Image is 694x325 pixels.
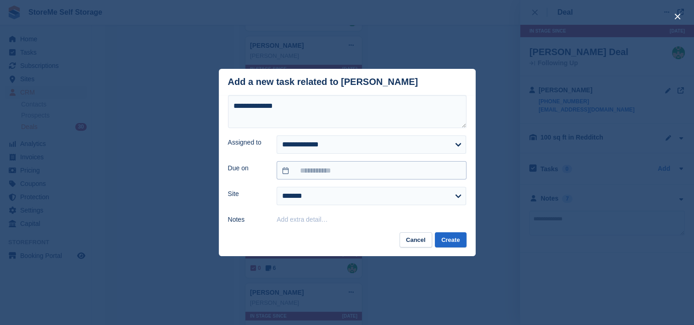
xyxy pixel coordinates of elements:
[400,232,432,247] button: Cancel
[228,163,266,173] label: Due on
[228,77,418,87] div: Add a new task related to [PERSON_NAME]
[228,138,266,147] label: Assigned to
[277,216,328,223] button: Add extra detail…
[228,189,266,199] label: Site
[435,232,466,247] button: Create
[670,9,685,24] button: close
[228,215,266,224] label: Notes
